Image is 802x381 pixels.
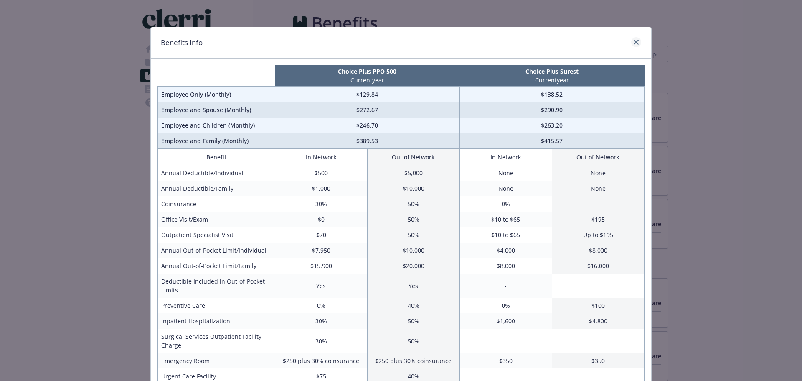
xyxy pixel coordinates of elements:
[158,274,275,298] td: Deductible Included in Out-of-Pocket Limits
[552,212,644,227] td: $195
[158,227,275,243] td: Outpatient Specialist Visit
[158,196,275,212] td: Coinsurance
[459,258,552,274] td: $8,000
[552,165,644,181] td: None
[459,353,552,368] td: $350
[552,243,644,258] td: $8,000
[161,37,203,48] h1: Benefits Info
[158,118,275,133] td: Employee and Children (Monthly)
[275,313,367,329] td: 30%
[459,118,644,133] td: $263.20
[277,76,458,84] p: Current year
[459,227,552,243] td: $10 to $65
[275,181,367,196] td: $1,000
[158,87,275,102] td: Employee Only (Monthly)
[461,76,642,84] p: Current year
[367,353,459,368] td: $250 plus 30% coinsurance
[552,258,644,274] td: $16,000
[275,102,459,118] td: $272.67
[459,274,552,298] td: -
[459,196,552,212] td: 0%
[275,165,367,181] td: $500
[631,37,641,47] a: close
[275,329,367,353] td: 30%
[158,65,275,87] th: intentionally left blank
[552,313,644,329] td: $4,800
[367,329,459,353] td: 50%
[552,149,644,165] th: Out of Network
[275,196,367,212] td: 30%
[552,227,644,243] td: Up to $195
[367,313,459,329] td: 50%
[459,313,552,329] td: $1,600
[275,298,367,313] td: 0%
[158,181,275,196] td: Annual Deductible/Family
[367,165,459,181] td: $5,000
[459,298,552,313] td: 0%
[158,243,275,258] td: Annual Out-of-Pocket Limit/Individual
[275,118,459,133] td: $246.70
[459,102,644,118] td: $290.90
[367,212,459,227] td: 50%
[158,212,275,227] td: Office Visit/Exam
[552,353,644,368] td: $350
[158,329,275,353] td: Surgical Services Outpatient Facility Charge
[367,181,459,196] td: $10,000
[275,227,367,243] td: $70
[459,133,644,149] td: $415.57
[158,258,275,274] td: Annual Out-of-Pocket Limit/Family
[367,243,459,258] td: $10,000
[158,313,275,329] td: Inpatient Hospitalization
[552,181,644,196] td: None
[275,258,367,274] td: $15,900
[461,67,642,76] p: Choice Plus Surest
[158,165,275,181] td: Annual Deductible/Individual
[275,212,367,227] td: $0
[459,165,552,181] td: None
[277,67,458,76] p: Choice Plus PPO 500
[367,274,459,298] td: Yes
[275,149,367,165] th: In Network
[158,149,275,165] th: Benefit
[552,196,644,212] td: -
[367,149,459,165] th: Out of Network
[459,149,552,165] th: In Network
[552,298,644,313] td: $100
[459,329,552,353] td: -
[158,133,275,149] td: Employee and Family (Monthly)
[367,258,459,274] td: $20,000
[459,212,552,227] td: $10 to $65
[367,298,459,313] td: 40%
[459,243,552,258] td: $4,000
[459,87,644,102] td: $138.52
[275,353,367,368] td: $250 plus 30% coinsurance
[367,196,459,212] td: 50%
[275,274,367,298] td: Yes
[367,227,459,243] td: 50%
[158,298,275,313] td: Preventive Care
[158,353,275,368] td: Emergency Room
[158,102,275,118] td: Employee and Spouse (Monthly)
[275,243,367,258] td: $7,950
[275,87,459,102] td: $129.84
[459,181,552,196] td: None
[275,133,459,149] td: $389.53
